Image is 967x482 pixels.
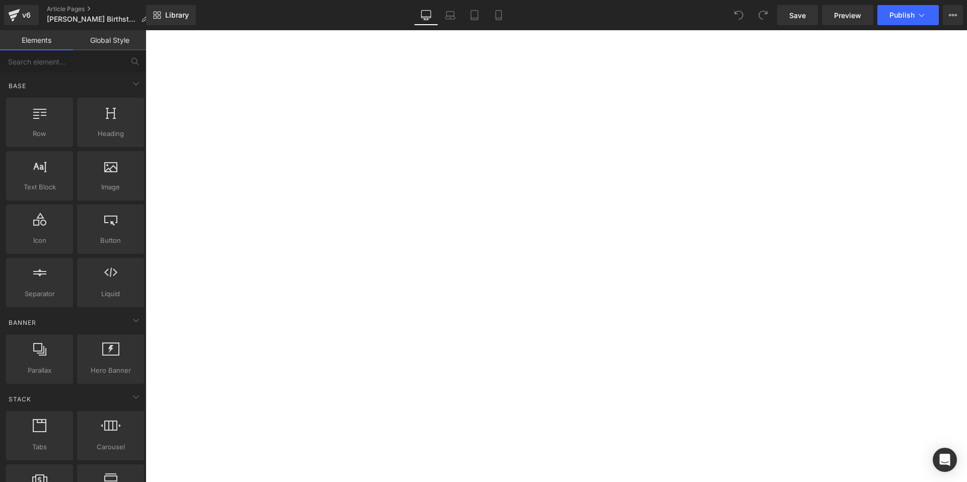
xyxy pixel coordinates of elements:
a: v6 [4,5,39,25]
span: Button [80,235,141,246]
span: Heading [80,128,141,139]
span: Banner [8,318,37,327]
span: Text Block [9,182,70,192]
span: [PERSON_NAME] Birthstone [47,15,137,23]
a: Article Pages [47,5,156,13]
span: Base [8,81,27,91]
span: Parallax [9,365,70,376]
span: Publish [889,11,915,19]
span: Save [789,10,806,21]
a: New Library [146,5,196,25]
a: Global Style [73,30,146,50]
button: More [943,5,963,25]
span: Tabs [9,442,70,452]
div: Open Intercom Messenger [933,448,957,472]
button: Redo [753,5,773,25]
span: Library [165,11,189,20]
a: Tablet [462,5,487,25]
a: Preview [822,5,873,25]
a: Desktop [414,5,438,25]
span: Separator [9,289,70,299]
span: Image [80,182,141,192]
span: Stack [8,394,32,404]
div: v6 [20,9,33,22]
span: Preview [834,10,861,21]
span: Liquid [80,289,141,299]
span: Hero Banner [80,365,141,376]
a: Laptop [438,5,462,25]
span: Icon [9,235,70,246]
button: Undo [729,5,749,25]
a: Mobile [487,5,511,25]
span: Carousel [80,442,141,452]
button: Publish [877,5,939,25]
span: Row [9,128,70,139]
